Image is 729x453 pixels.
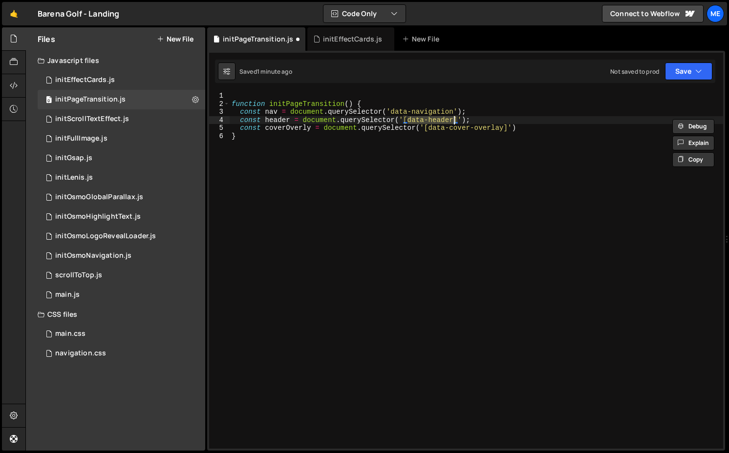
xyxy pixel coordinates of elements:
div: Saved [239,67,292,76]
div: initPageTransition.js [55,95,126,104]
a: 🤙 [2,2,26,25]
button: Code Only [323,5,406,22]
div: 17023/47036.js [38,109,205,129]
div: 17023/46941.js [38,266,205,285]
div: 5 [209,124,230,132]
div: main.js [55,290,80,299]
span: 0 [46,97,52,104]
div: navigation.css [55,349,106,358]
div: Javascript files [26,51,205,70]
div: initOsmoGlobalParallax.js [55,193,143,202]
div: main.css [55,329,86,338]
button: Copy [672,152,714,167]
div: 17023/47017.js [38,226,205,246]
div: 17023/46770.js [38,168,205,187]
div: 6 [209,132,230,141]
button: Save [665,62,712,80]
button: Explain [672,136,714,150]
div: initOsmoLogoRevealLoader.js [55,232,156,241]
a: Connect to Webflow [602,5,704,22]
div: initPageTransition.js [223,34,293,44]
div: initOsmoNavigation.js [55,251,131,260]
div: initOsmoHighlightText.js [55,212,141,221]
div: initGsap.js [55,154,92,163]
div: 1 minute ago [257,67,292,76]
div: 17023/46929.js [38,129,205,148]
div: scrollToTop.js [55,271,102,280]
div: CSS files [26,305,205,324]
div: Not saved to prod [610,67,659,76]
div: 17023/46949.js [38,187,205,207]
div: 17023/46768.js [38,246,205,266]
div: initFullImage.js [55,134,107,143]
div: 1 [209,92,230,100]
div: New File [402,34,443,44]
div: 17023/46771.js [38,148,205,168]
div: 3 [209,108,230,116]
div: 2 [209,100,230,108]
a: Me [707,5,724,22]
button: New File [157,35,193,43]
div: Barena Golf - Landing [38,8,119,20]
div: initEffectCards.js [323,34,383,44]
div: 17023/46769.js [38,285,205,305]
button: Debug [672,119,714,134]
div: 17023/46760.css [38,324,205,344]
div: 17023/46759.css [38,344,205,363]
div: initLenis.js [55,173,93,182]
div: 17023/46872.js [38,207,205,226]
div: 17023/46908.js [38,70,205,90]
div: initEffectCards.js [55,76,115,84]
div: initScrollTextEffect.js [55,115,129,124]
h2: Files [38,34,55,44]
div: 4 [209,116,230,124]
div: 17023/47044.js [38,90,205,109]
